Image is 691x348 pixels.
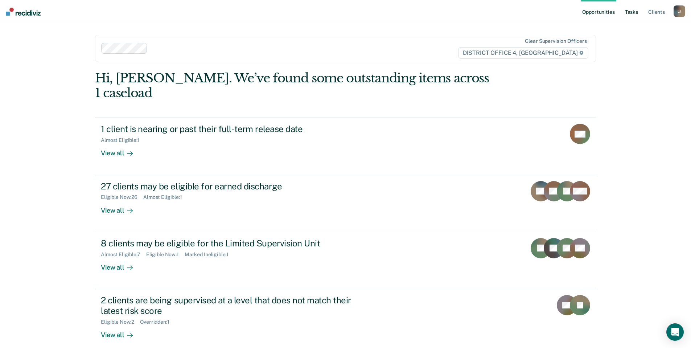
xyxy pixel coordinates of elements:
[143,194,188,200] div: Almost Eligible : 1
[101,295,355,316] div: 2 clients are being supervised at a level that does not match their latest risk score
[95,232,596,289] a: 8 clients may be eligible for the Limited Supervision UnitAlmost Eligible:7Eligible Now:1Marked I...
[101,137,145,143] div: Almost Eligible : 1
[6,8,41,16] img: Recidiviz
[674,5,685,17] button: JJ
[95,175,596,232] a: 27 clients may be eligible for earned dischargeEligible Now:26Almost Eligible:1View all
[458,47,588,59] span: DISTRICT OFFICE 4, [GEOGRAPHIC_DATA]
[101,194,143,200] div: Eligible Now : 26
[95,71,496,101] div: Hi, [PERSON_NAME]. We’ve found some outstanding items across 1 caseload
[101,181,355,192] div: 27 clients may be eligible for earned discharge
[101,319,140,325] div: Eligible Now : 2
[185,251,234,258] div: Marked Ineligible : 1
[95,118,596,175] a: 1 client is nearing or past their full-term release dateAlmost Eligible:1View all
[666,323,684,341] div: Open Intercom Messenger
[525,38,587,44] div: Clear supervision officers
[101,200,141,214] div: View all
[101,257,141,271] div: View all
[146,251,185,258] div: Eligible Now : 1
[101,143,141,157] div: View all
[101,124,355,134] div: 1 client is nearing or past their full-term release date
[674,5,685,17] div: J J
[101,251,146,258] div: Almost Eligible : 7
[101,325,141,339] div: View all
[101,238,355,249] div: 8 clients may be eligible for the Limited Supervision Unit
[140,319,175,325] div: Overridden : 1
